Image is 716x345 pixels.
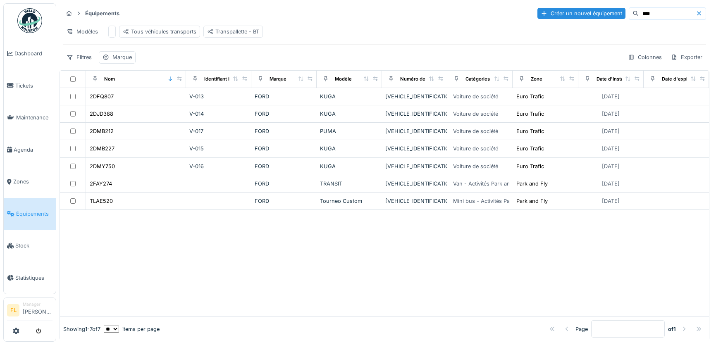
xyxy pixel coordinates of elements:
[320,145,379,152] div: KUGA
[4,166,56,198] a: Zones
[15,242,53,250] span: Stock
[112,53,132,61] div: Marque
[385,180,444,188] div: [VEHICLE_IDENTIFICATION_NUMBER]
[385,197,444,205] div: [VEHICLE_IDENTIFICATION_NUMBER]
[90,162,115,170] div: 2DMY750
[602,110,620,118] div: [DATE]
[90,145,115,152] div: 2DMB227
[90,93,114,100] div: 2DFQ807
[270,76,286,83] div: Marque
[189,93,248,100] div: V-013
[453,197,535,205] div: Mini bus - Activités Park and Fly
[63,325,100,333] div: Showing 1 - 7 of 7
[516,197,548,205] div: Park and Fly
[516,93,544,100] div: Euro Trafic
[465,76,523,83] div: Catégories d'équipement
[597,76,637,83] div: Date d'Installation
[4,102,56,134] a: Maintenance
[189,110,248,118] div: V-014
[4,262,56,294] a: Statistiques
[385,145,444,152] div: [VEHICLE_IDENTIFICATION_NUMBER]
[82,10,123,17] strong: Équipements
[516,145,544,152] div: Euro Trafic
[204,76,244,83] div: Identifiant interne
[90,127,114,135] div: 2DMB212
[537,8,625,19] div: Créer un nouvel équipement
[4,134,56,166] a: Agenda
[4,70,56,102] a: Tickets
[14,146,53,154] span: Agenda
[667,51,706,63] div: Exporter
[320,93,379,100] div: KUGA
[255,93,313,100] div: FORD
[4,38,56,70] a: Dashboard
[90,110,113,118] div: 2DJD388
[575,325,588,333] div: Page
[385,110,444,118] div: [VEHICLE_IDENTIFICATION_NUMBER]
[17,8,42,33] img: Badge_color-CXgf-gQk.svg
[320,110,379,118] div: KUGA
[104,76,115,83] div: Nom
[516,180,548,188] div: Park and Fly
[7,301,53,321] a: FL Manager[PERSON_NAME]
[90,180,112,188] div: 2FAY274
[400,76,438,83] div: Numéro de Série
[14,50,53,57] span: Dashboard
[531,76,542,83] div: Zone
[516,162,544,170] div: Euro Trafic
[63,51,95,63] div: Filtres
[453,93,498,100] div: Voiture de société
[255,127,313,135] div: FORD
[516,110,544,118] div: Euro Trafic
[602,93,620,100] div: [DATE]
[602,180,620,188] div: [DATE]
[23,301,53,307] div: Manager
[624,51,666,63] div: Colonnes
[602,145,620,152] div: [DATE]
[189,162,248,170] div: V-016
[320,162,379,170] div: KUGA
[602,197,620,205] div: [DATE]
[255,180,313,188] div: FORD
[335,76,352,83] div: Modèle
[668,325,676,333] strong: of 1
[453,145,498,152] div: Voiture de société
[4,198,56,230] a: Équipements
[7,304,19,316] li: FL
[13,178,53,186] span: Zones
[207,28,259,36] div: Transpallette - BT
[90,197,113,205] div: TLAE520
[104,325,160,333] div: items per page
[255,110,313,118] div: FORD
[385,93,444,100] div: [VEHICLE_IDENTIFICATION_NUMBER]
[516,127,544,135] div: Euro Trafic
[255,197,313,205] div: FORD
[385,127,444,135] div: [VEHICLE_IDENTIFICATION_NUMBER]
[453,110,498,118] div: Voiture de société
[602,162,620,170] div: [DATE]
[15,82,53,90] span: Tickets
[255,145,313,152] div: FORD
[16,210,53,218] span: Équipements
[123,28,196,36] div: Tous véhicules transports
[453,127,498,135] div: Voiture de société
[662,76,700,83] div: Date d'expiration
[320,127,379,135] div: PUMA
[320,197,379,205] div: Tourneo Custom
[453,180,523,188] div: Van - Activités Park and Fly
[189,145,248,152] div: V-015
[602,127,620,135] div: [DATE]
[189,127,248,135] div: V-017
[15,274,53,282] span: Statistiques
[63,26,102,38] div: Modèles
[255,162,313,170] div: FORD
[320,180,379,188] div: TRANSIT
[16,114,53,121] span: Maintenance
[23,301,53,319] li: [PERSON_NAME]
[385,162,444,170] div: [VEHICLE_IDENTIFICATION_NUMBER]
[453,162,498,170] div: Voiture de société
[4,230,56,262] a: Stock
